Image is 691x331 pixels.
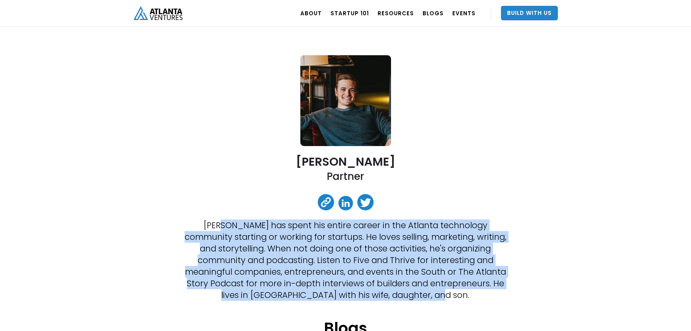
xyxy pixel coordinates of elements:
[423,3,444,23] a: BLOGS
[184,219,507,301] p: [PERSON_NAME] has spent his entire career in the Atlanta technology community starting or working...
[300,3,322,23] a: ABOUT
[452,3,476,23] a: EVENTS
[327,170,364,183] h2: Partner
[330,3,369,23] a: Startup 101
[501,6,558,20] a: Build With Us
[296,155,395,168] h2: [PERSON_NAME]
[378,3,414,23] a: RESOURCES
